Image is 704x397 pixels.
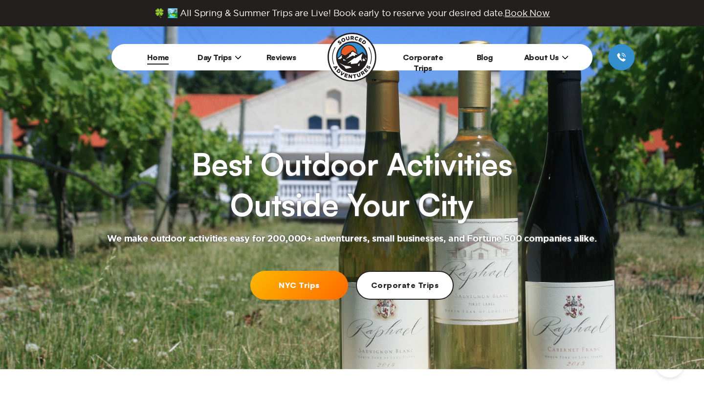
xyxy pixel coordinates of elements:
[505,8,550,18] span: Book Now
[147,52,169,62] a: Home
[107,233,597,245] h2: We make outdoor activities easy for 200,000+ adventurers, small businesses, and Fortune 500 compa...
[356,271,454,300] a: Corporate Trips
[192,144,512,225] h1: Best Outdoor Activities Outside Your City
[655,348,684,377] iframe: Help Scout Beacon - Open
[403,52,443,73] a: Corporate Trips
[328,33,376,82] img: Sourced Adventures company logo
[154,8,550,19] span: 🍀 🏞️ All Spring & Summer Trips are Live! Book early to reserve your desired date.
[198,52,242,62] span: Day Trips
[524,52,569,62] span: About Us
[477,52,493,62] a: Blog
[266,52,296,62] a: Reviews
[250,271,348,300] a: NYC Trips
